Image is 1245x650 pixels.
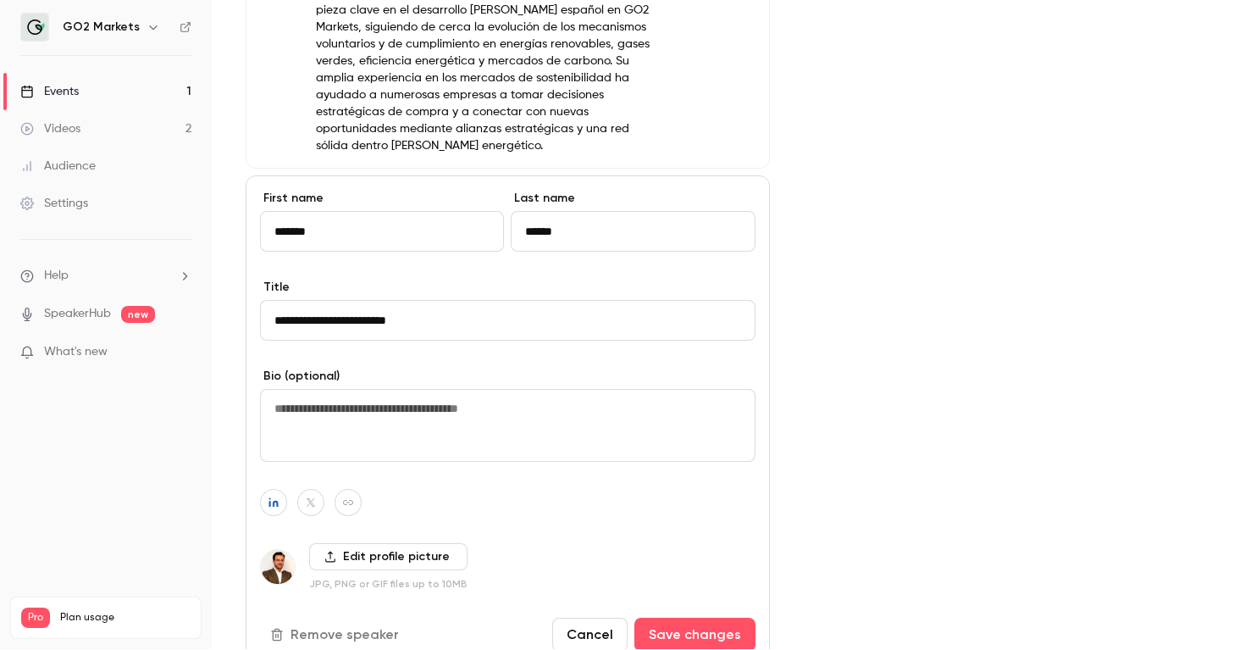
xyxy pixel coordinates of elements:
[511,190,755,207] label: Last name
[260,190,504,207] label: First name
[44,267,69,285] span: Help
[21,608,50,628] span: Pro
[20,195,88,212] div: Settings
[21,14,48,41] img: GO2 Markets
[121,306,155,323] span: new
[309,543,468,570] label: Edit profile picture
[260,279,755,296] label: Title
[63,19,140,36] h6: GO2 Markets
[20,267,191,285] li: help-dropdown-opener
[20,83,79,100] div: Events
[261,550,295,584] img: Rodrigo Morell
[20,158,96,175] div: Audience
[309,577,468,591] p: JPG, PNG or GIF files up to 10MB
[44,305,111,323] a: SpeakerHub
[60,611,191,625] span: Plan usage
[44,343,108,361] span: What's new
[20,120,80,137] div: Videos
[260,368,755,385] label: Bio (optional)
